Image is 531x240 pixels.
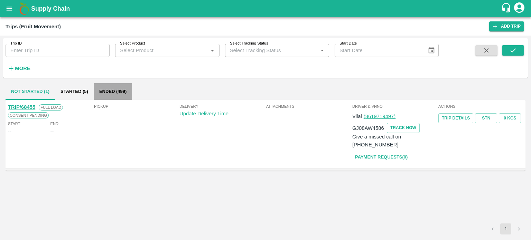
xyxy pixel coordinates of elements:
[31,4,501,13] a: Supply Chain
[500,223,511,234] button: page 1
[364,114,395,119] a: (8619719497)
[475,113,497,123] a: STN
[15,66,30,71] strong: More
[39,104,63,111] span: Full Load
[513,1,525,16] div: account of current user
[352,133,437,148] p: Give a missed call on [PHONE_NUMBER]
[352,114,362,119] span: Vilal
[8,127,11,135] div: --
[179,111,229,116] a: Update Delivery Time
[6,63,32,74] button: More
[1,1,17,17] button: open drawer
[438,113,473,123] a: Trip Details
[499,113,521,123] button: 0 Kgs
[117,46,206,55] input: Select Product
[8,121,20,127] span: Start
[10,41,22,46] label: Trip ID
[438,103,523,109] span: Actions
[318,46,327,55] button: Open
[352,103,437,109] span: Driver & VHNo
[352,151,410,163] a: Payment Requests(0)
[227,46,307,55] input: Select Tracking Status
[501,2,513,15] div: customer-support
[8,104,35,110] a: TRIP/68455
[339,41,357,46] label: Start Date
[31,5,70,12] b: Supply Chain
[50,121,59,127] span: End
[6,83,55,100] button: Not Started (1)
[17,2,31,16] img: logo
[387,123,420,133] button: TRACK NOW
[489,21,524,31] a: Add Trip
[266,103,351,109] span: Attachments
[179,103,265,109] span: Delivery
[335,44,422,57] input: Start Date
[486,223,525,234] nav: pagination navigation
[120,41,145,46] label: Select Product
[50,127,54,135] div: --
[230,41,268,46] label: Select Tracking Status
[425,44,438,57] button: Choose date
[352,124,384,132] p: GJ08AW4586
[55,83,94,100] button: Started (5)
[6,22,61,31] div: Trips (Fruit Movement)
[94,83,132,100] button: Ended (499)
[6,44,110,57] input: Enter Trip ID
[8,112,49,118] span: Consent Pending
[208,46,217,55] button: Open
[94,103,179,109] span: Pickup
